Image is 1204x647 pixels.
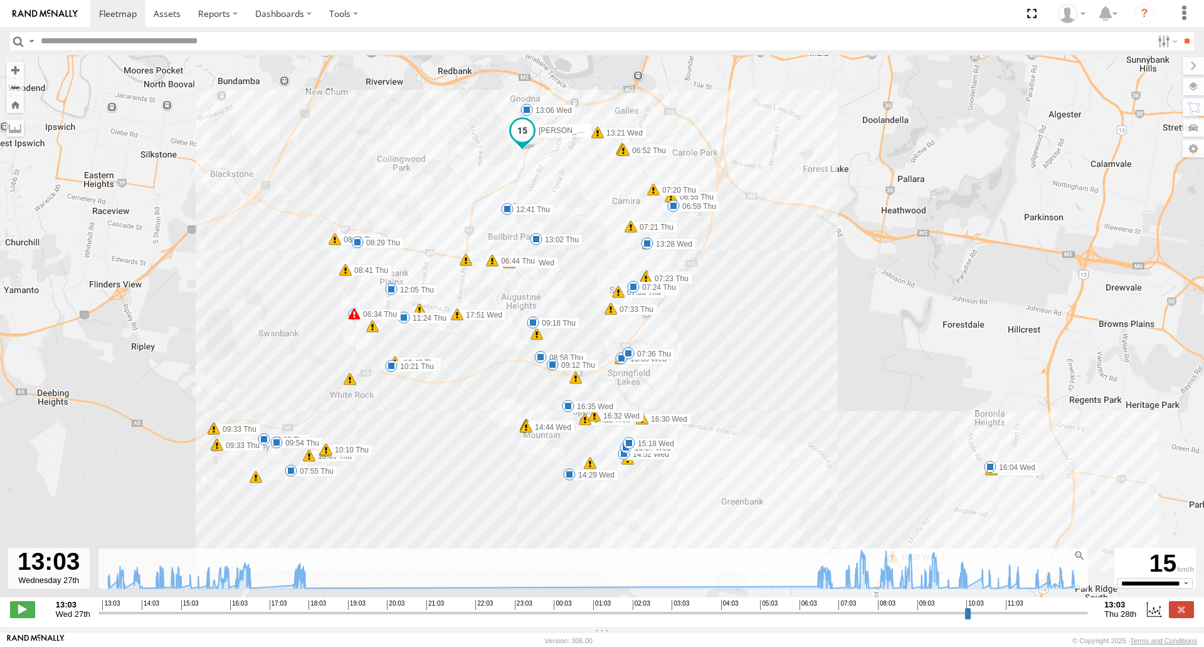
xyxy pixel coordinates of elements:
div: Version: 306.00 [545,637,593,644]
label: 07:33 Thu [618,287,665,298]
label: 14:52 Wed [624,449,673,460]
span: 20:03 [387,600,404,610]
span: 21:03 [426,600,444,610]
span: 08:03 [878,600,895,610]
label: 06:44 Thu [492,255,539,267]
label: 10:10 Thu [326,444,372,456]
div: 7 [413,303,426,316]
div: 8 [569,372,582,384]
label: 06:59 Thu [673,201,720,212]
span: 07:03 [838,600,856,610]
label: 09:33 Thu [217,440,263,451]
label: 11:24 Thu [404,313,450,324]
div: 8 [250,471,262,483]
span: 09:03 [917,600,935,610]
label: Map Settings [1183,140,1204,158]
label: 14:29 Wed [569,469,618,481]
label: 17:47 Wed [509,257,558,269]
div: 8 [621,452,634,465]
label: Measure [6,119,24,137]
span: 03:03 [672,600,689,610]
i: ? [1134,4,1154,24]
label: 15:07 Wed [626,442,675,454]
label: Close [1169,601,1194,618]
label: 14:44 Wed [527,420,576,431]
a: Terms and Conditions [1131,637,1197,644]
label: 16:02 Wed [991,464,1040,476]
label: 07:55 Thu [291,466,337,477]
div: 7 [531,328,543,340]
label: 12:05 Thu [391,284,438,296]
label: 13:55 Wed [621,353,670,365]
span: 00:03 [554,600,571,610]
label: 14:44 Wed [526,422,575,433]
span: 13:03 [102,600,120,610]
span: 14:03 [142,600,159,610]
span: 19:03 [348,600,366,610]
div: 7 [509,203,521,215]
span: 18:03 [309,600,326,610]
div: 11 [584,457,596,469]
strong: 13:03 [1104,600,1136,609]
label: 06:55 Thu [671,191,717,203]
button: Zoom out [6,78,24,96]
label: 09:33 Thu [214,424,260,435]
span: 01:03 [593,600,611,610]
label: 06:52 Thu [623,145,670,156]
div: 5 [348,308,361,321]
label: 07:20 Thu [653,184,700,196]
label: 08:40 Thu [335,234,381,245]
div: 20 [615,352,627,365]
label: 07:36 Thu [628,348,675,360]
label: 13:06 Wed [527,105,576,116]
span: 17:03 [270,600,287,610]
div: 5 [460,254,472,266]
button: Zoom Home [6,96,24,113]
label: 09:54 Thu [277,437,323,449]
label: 10:21 Thu [391,361,438,372]
label: 13:22 Wed [622,144,671,155]
label: 09:18 Thu [533,318,579,329]
label: 07:33 Thu [611,304,657,315]
div: 12 [344,373,356,385]
span: 11:03 [1006,600,1023,610]
span: 10:03 [966,600,984,610]
label: 10:09 Thu [309,451,356,462]
label: 13:21 Wed [598,127,647,139]
span: 15:03 [181,600,199,610]
label: 10:10 Thu [325,446,372,457]
div: © Copyright 2025 - [1072,637,1197,644]
label: Search Filter Options [1153,32,1180,50]
span: 04:03 [721,600,739,610]
img: rand-logo.svg [13,9,78,18]
label: 06:34 Thu [354,309,401,320]
div: 28 [366,320,379,333]
span: 02:03 [633,600,650,610]
a: Visit our Website [7,634,65,647]
span: 05:03 [760,600,778,610]
button: Zoom in [6,61,24,78]
strong: 13:03 [56,600,90,609]
label: 14:22 Wed [585,414,634,425]
label: 17:51 Wed [457,309,506,321]
label: 16:30 Wed [642,414,691,425]
label: 08:41 Thu [346,265,392,276]
label: 16:32 Wed [594,410,643,422]
label: 16:04 Wed [990,462,1039,473]
span: 16:03 [230,600,248,610]
label: 15:18 Wed [629,438,678,449]
label: 13:02 Thu [536,234,583,245]
label: 08:58 Thu [541,352,587,363]
span: 22:03 [475,600,493,610]
label: Play/Stop [10,601,35,618]
label: 09:37 Thu [264,434,310,446]
label: 08:29 Thu [357,237,404,249]
label: 09:12 Thu [552,360,599,371]
label: 07:23 Thu [647,271,693,282]
label: Search Query [26,32,36,50]
div: Marco DiBenedetto [1053,4,1090,23]
label: 07:21 Thu [631,222,677,233]
label: 13:28 Wed [647,238,696,250]
span: Thu 28th Aug 2025 [1104,609,1136,619]
label: 07:24 Thu [633,282,680,293]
